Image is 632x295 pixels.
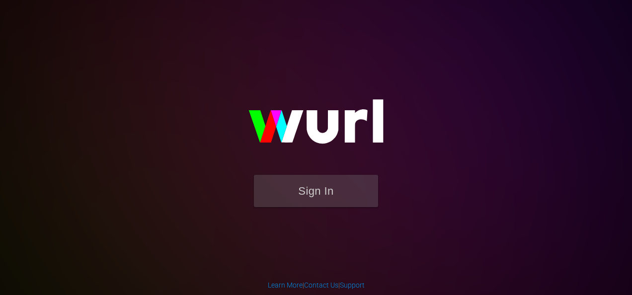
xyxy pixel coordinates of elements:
a: Contact Us [304,281,338,289]
button: Sign In [254,175,378,207]
a: Support [340,281,365,289]
a: Learn More [268,281,303,289]
div: | | [268,280,365,290]
img: wurl-logo-on-black-223613ac3d8ba8fe6dc639794a292ebdb59501304c7dfd60c99c58986ef67473.svg [217,78,415,174]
